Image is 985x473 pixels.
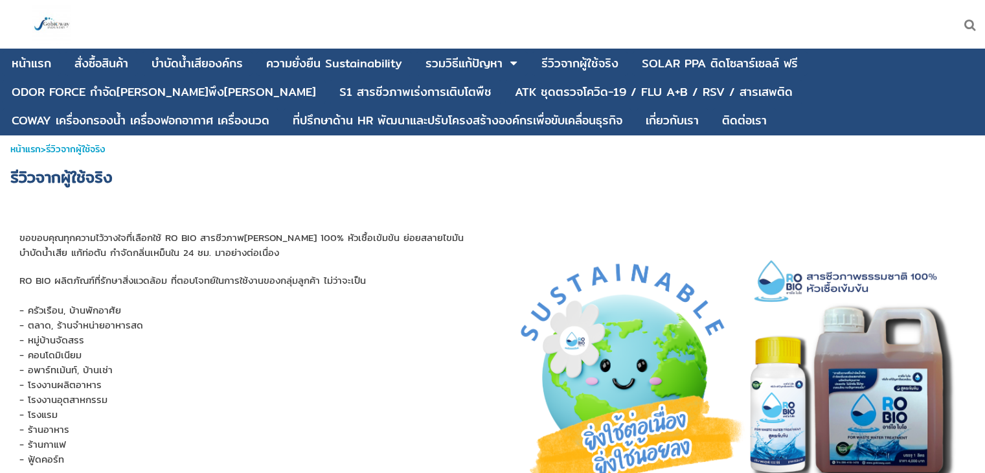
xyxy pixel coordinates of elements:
a: ติดต่อเรา [722,108,767,133]
div: ที่ปรึกษาด้าน HR พัฒนาและปรับโครงสร้างองค์กรเพื่อขับเคลื่อนธุรกิจ [293,115,622,126]
div: หน้าแรก [12,58,51,69]
a: ATK ชุดตรวจโควิด-19 / FLU A+B / RSV / สารเสพติด [515,80,793,104]
a: หน้าแรก [10,142,41,156]
div: สั่งซื้อสินค้า [74,58,128,69]
a: บําบัดน้ำเสียองค์กร [152,51,243,76]
span: รีวิวจากผู้ใช้จริง [46,142,106,156]
div: ATK ชุดตรวจโควิด-19 / FLU A+B / RSV / สารเสพติด [515,86,793,98]
a: COWAY เครื่องกรองน้ำ เครื่องฟอกอากาศ เครื่องนวด [12,108,269,133]
img: large-1644130236041.jpg [32,5,71,44]
div: COWAY เครื่องกรองน้ำ เครื่องฟอกอากาศ เครื่องนวด [12,115,269,126]
a: ความยั่งยืน Sustainability [266,51,402,76]
span: ขอขอบคุณทุกความไว้วางใจที่เลือกใช้ RO BIO สารชีวภาพ[PERSON_NAME] 100% หัวเชื้อเข้มข้น ย่อยสลายไขม... [19,230,473,260]
a: ที่ปรึกษาด้าน HR พัฒนาและปรับโครงสร้างองค์กรเพื่อขับเคลื่อนธุรกิจ [293,108,622,133]
a: ODOR FORCE กำจัด[PERSON_NAME]พึง[PERSON_NAME] [12,80,316,104]
div: ODOR FORCE กำจัด[PERSON_NAME]พึง[PERSON_NAME] [12,86,316,98]
div: S1 สารชีวภาพเร่งการเติบโตพืช [339,86,492,98]
a: SOLAR PPA ติดโซลาร์เซลล์ ฟรี [642,51,798,76]
a: รีวิวจากผู้ใช้จริง [541,51,618,76]
div: เกี่ยวกับเรา [646,115,699,126]
div: ความยั่งยืน Sustainability [266,58,402,69]
a: S1 สารชีวภาพเร่งการเติบโตพืช [339,80,492,104]
div: บําบัดน้ำเสียองค์กร [152,58,243,69]
div: รวมวิธีแก้ปัญหา [425,58,503,69]
span: รีวิวจากผู้ใช้จริง [10,165,113,189]
a: สั่งซื้อสินค้า [74,51,128,76]
div: รีวิวจากผู้ใช้จริง [541,58,618,69]
a: รวมวิธีแก้ปัญหา [425,51,503,76]
a: หน้าแรก [12,51,51,76]
div: SOLAR PPA ติดโซลาร์เซลล์ ฟรี [642,58,798,69]
div: ติดต่อเรา [722,115,767,126]
a: เกี่ยวกับเรา [646,108,699,133]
